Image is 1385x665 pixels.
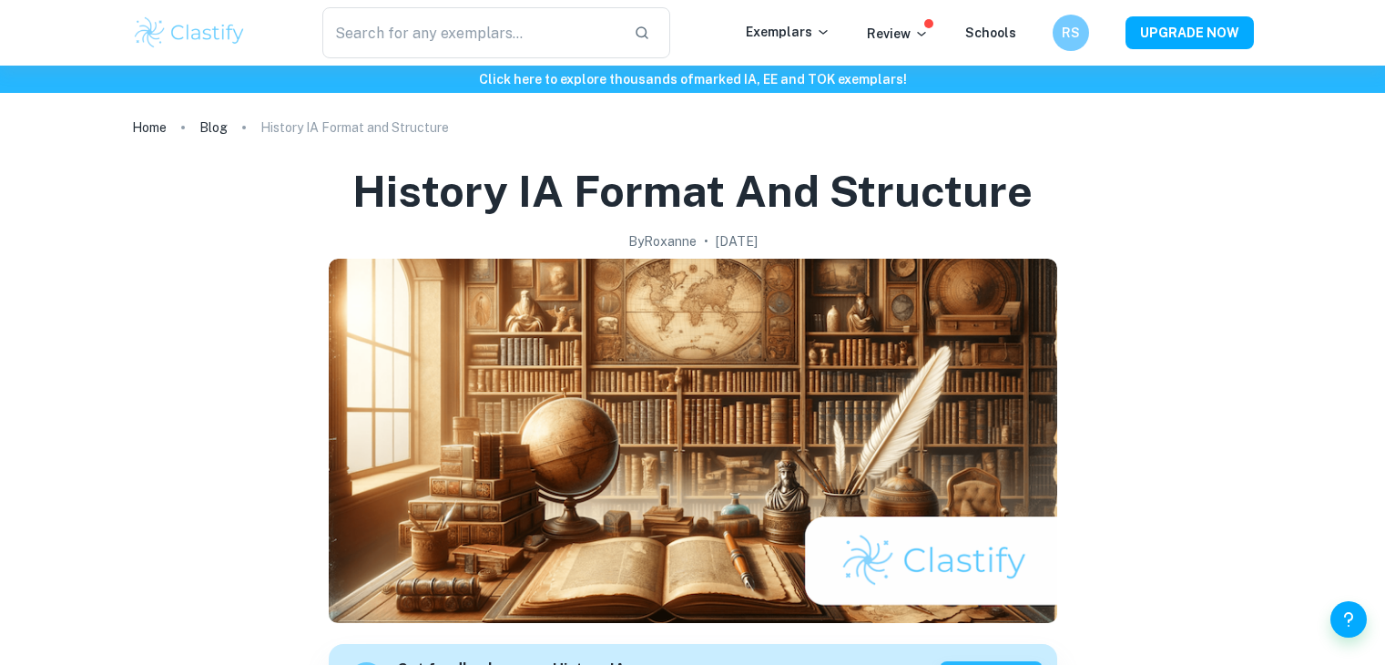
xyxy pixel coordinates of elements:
p: • [704,231,708,251]
img: Clastify logo [132,15,248,51]
a: Blog [199,115,228,140]
button: Help and Feedback [1330,601,1367,638]
a: Home [132,115,167,140]
h1: History IA Format and Structure [352,162,1033,220]
h6: Click here to explore thousands of marked IA, EE and TOK exemplars ! [4,69,1381,89]
input: Search for any exemplars... [322,7,620,58]
button: UPGRADE NOW [1125,16,1254,49]
h6: RS [1060,23,1081,43]
p: Exemplars [746,22,830,42]
img: History IA Format and Structure cover image [329,259,1057,623]
button: RS [1053,15,1089,51]
a: Schools [965,26,1016,40]
h2: By Roxanne [628,231,697,251]
p: History IA Format and Structure [260,118,449,138]
h2: [DATE] [716,231,758,251]
p: Review [867,24,929,44]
